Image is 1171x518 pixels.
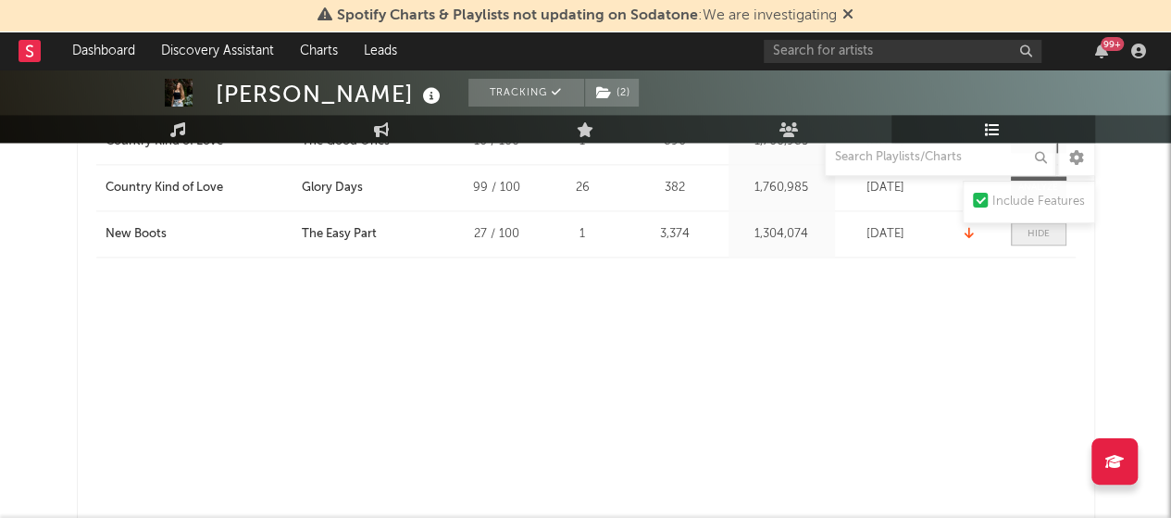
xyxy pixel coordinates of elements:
button: (2) [585,79,639,107]
div: 1 [548,225,617,244]
div: 26 [548,179,617,197]
div: 1,760,985 [733,179,830,197]
a: Discovery Assistant [148,32,287,69]
a: Charts [287,32,351,69]
input: Search for artists [764,40,1041,63]
a: Leads [351,32,410,69]
span: Spotify Charts & Playlists not updating on Sodatone [337,8,698,23]
div: 27 / 100 [455,225,539,244]
span: ( 2 ) [584,79,640,107]
div: [DATE] [840,225,932,244]
button: 99+ [1095,44,1108,58]
div: New Boots [106,225,167,244]
div: Include Features [992,191,1085,213]
a: Dashboard [59,32,148,69]
div: 1,304,074 [733,225,830,244]
div: 3,374 [627,225,724,244]
span: Dismiss [842,8,853,23]
a: New Boots [106,225,293,244]
div: [PERSON_NAME] [216,79,445,109]
div: 99 / 100 [455,179,539,197]
div: Glory Days [302,179,363,197]
input: Search Playlists/Charts [825,139,1056,176]
div: 382 [627,179,724,197]
div: Country Kind of Love [106,179,223,197]
div: The Easy Part [302,225,377,244]
div: [DATE] [840,179,932,197]
a: Country Kind of Love [106,179,293,197]
span: : We are investigating [337,8,837,23]
div: 99 + [1101,37,1124,51]
button: Tracking [468,79,584,107]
